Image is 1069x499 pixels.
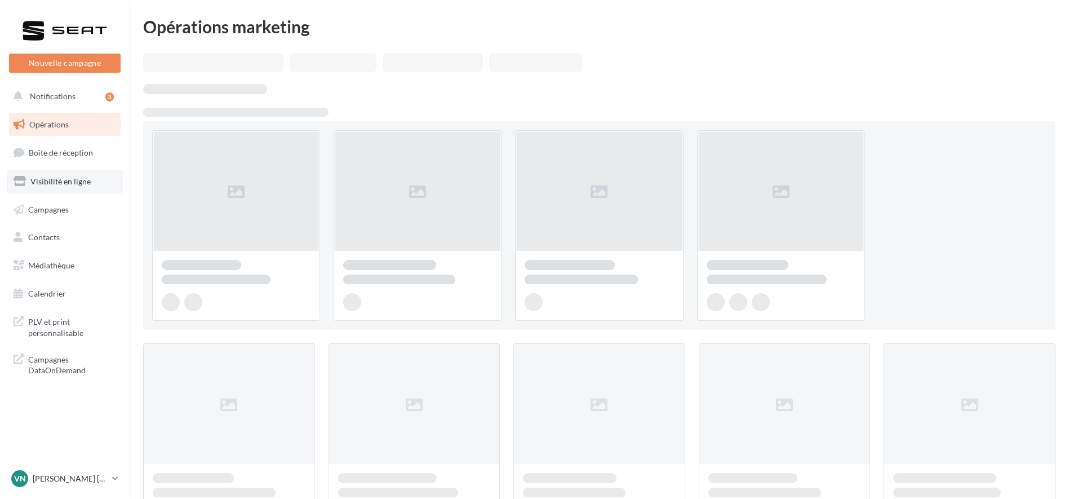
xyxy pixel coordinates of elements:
[7,170,123,193] a: Visibilité en ligne
[7,282,123,306] a: Calendrier
[29,120,69,129] span: Opérations
[28,352,116,376] span: Campagnes DataOnDemand
[7,113,123,136] a: Opérations
[143,18,1055,35] div: Opérations marketing
[28,314,116,338] span: PLV et print personnalisable
[28,204,69,214] span: Campagnes
[9,468,121,489] a: VN [PERSON_NAME] [PERSON_NAME]
[7,226,123,249] a: Contacts
[7,140,123,165] a: Boîte de réception
[14,473,26,484] span: VN
[29,148,93,157] span: Boîte de réception
[28,289,66,298] span: Calendrier
[30,176,91,186] span: Visibilité en ligne
[105,92,114,101] div: 3
[7,254,123,277] a: Médiathèque
[28,232,60,242] span: Contacts
[9,54,121,73] button: Nouvelle campagne
[33,473,108,484] p: [PERSON_NAME] [PERSON_NAME]
[7,347,123,381] a: Campagnes DataOnDemand
[7,85,118,108] button: Notifications 3
[30,91,76,101] span: Notifications
[7,310,123,343] a: PLV et print personnalisable
[28,260,74,270] span: Médiathèque
[7,198,123,222] a: Campagnes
